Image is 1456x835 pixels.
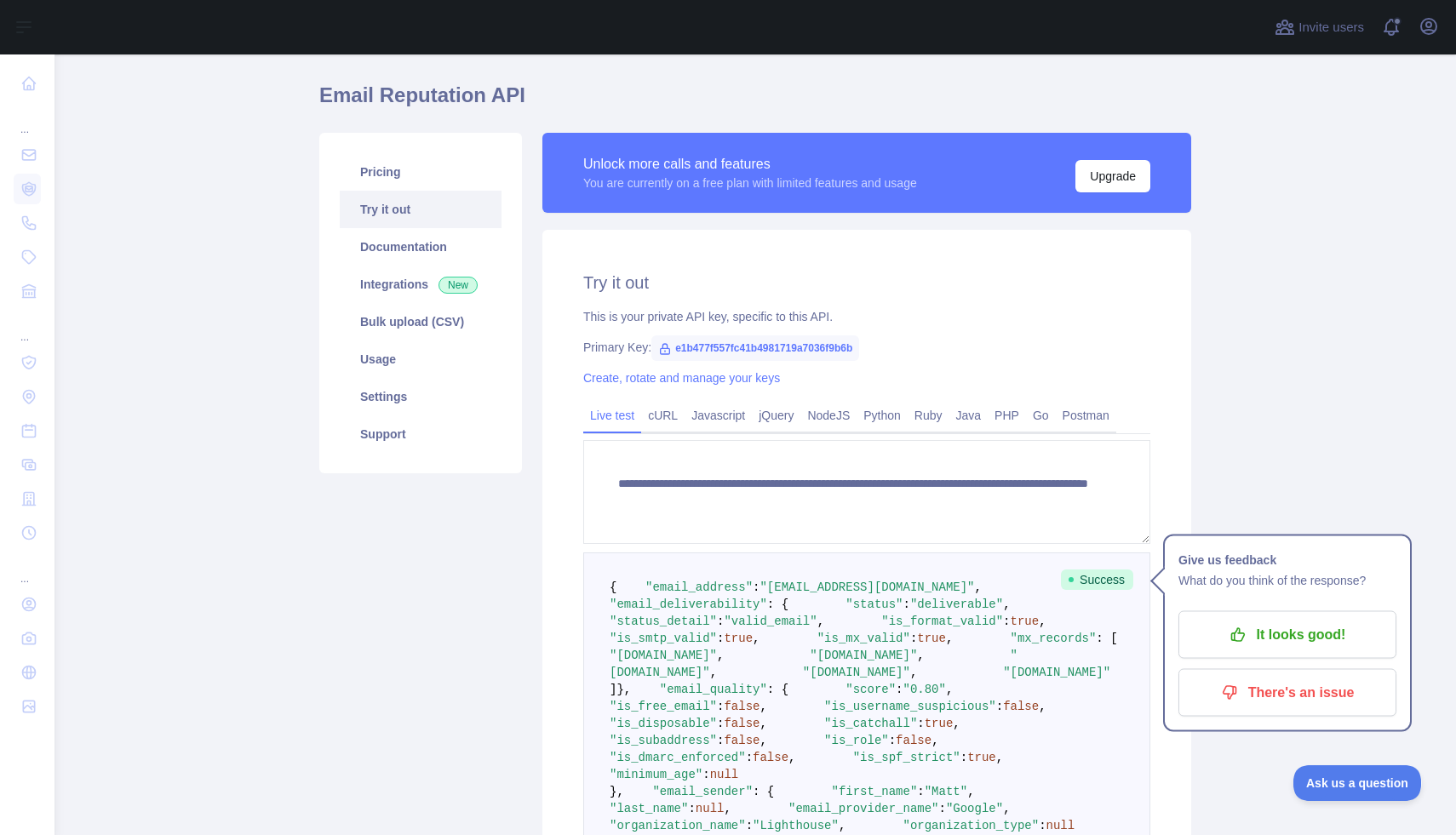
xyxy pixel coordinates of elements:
a: cURL [641,402,685,429]
span: "Lighthouse" [753,819,839,832]
span: , [760,717,766,730]
span: true [1011,615,1040,628]
div: Unlock more calls and features [583,154,917,174]
span: "Google" [946,802,1003,815]
span: , [946,683,953,696]
a: Create, rotate and manage your keys [583,371,780,385]
a: Support [340,415,502,453]
p: What do you think of the response? [1178,570,1396,591]
a: jQuery [752,402,800,429]
span: Success [1061,569,1133,590]
div: You are currently on a free plan with limited features and usage [583,174,917,192]
span: , [946,632,953,645]
h1: Email Reputation API [319,82,1191,123]
a: Usage [340,340,502,378]
span: : [996,700,1003,713]
span: , [839,819,846,832]
span: "last_name" [610,802,688,815]
span: , [717,649,724,662]
span: "first_name" [831,785,917,798]
span: , [1039,615,1046,628]
span: : [917,717,924,730]
span: : [1003,615,1010,628]
span: : [939,802,946,815]
h2: Try it out [583,271,1150,295]
span: , [724,802,731,815]
a: Postman [1056,402,1116,429]
span: "organization_name" [610,819,746,832]
a: Live test [583,402,641,429]
span: : [1039,819,1046,832]
span: "status_detail" [610,615,717,628]
span: e1b477f557fc41b4981719a7036f9b6b [651,335,859,361]
span: "[DOMAIN_NAME]" [1003,666,1110,679]
span: false [724,700,760,713]
span: null [1046,819,1075,832]
span: null [710,768,739,781]
span: { [610,580,616,594]
span: "deliverable" [910,598,1003,611]
span: "is_subaddress" [610,734,717,747]
span: , [996,751,1003,764]
span: "[EMAIL_ADDRESS][DOMAIN_NAME]" [760,580,974,594]
span: "[DOMAIN_NAME]" [610,649,717,662]
span: : [717,717,724,730]
a: Integrations New [340,266,502,303]
span: : [717,700,724,713]
a: NodeJS [800,402,857,429]
iframe: Toggle Customer Support [1293,765,1422,801]
span: : { [767,683,788,696]
span: : [910,632,917,645]
a: Python [857,402,908,429]
span: : [746,751,753,764]
span: "is_role" [824,734,889,747]
div: This is your private API key, specific to this API. [583,308,1150,325]
span: "mx_records" [1011,632,1097,645]
span: , [1003,598,1010,611]
a: Ruby [908,402,949,429]
span: , [910,666,917,679]
span: }, [610,785,624,798]
div: ... [14,102,41,136]
span: true [967,751,996,764]
span: : [960,751,967,764]
span: "organization_type" [903,819,1040,832]
span: : [ [1096,632,1117,645]
span: true [917,632,946,645]
span: , [817,615,824,628]
span: "email_provider_name" [788,802,938,815]
span: ] [610,683,616,696]
span: : [917,785,924,798]
a: Settings [340,378,502,415]
a: Go [1026,402,1056,429]
span: , [917,649,924,662]
span: "is_smtp_valid" [610,632,717,645]
span: "email_quality" [660,683,767,696]
span: , [975,580,982,594]
span: Invite users [1298,18,1364,37]
span: : [717,632,724,645]
span: false [1003,700,1039,713]
span: , [1003,802,1010,815]
a: Bulk upload (CSV) [340,303,502,340]
span: , [760,700,766,713]
span: false [753,751,788,764]
span: "[DOMAIN_NAME]" [810,649,917,662]
span: false [724,717,760,730]
span: "is_disposable" [610,717,717,730]
button: Invite users [1271,14,1367,41]
span: }, [616,683,631,696]
span: "is_free_email" [610,700,717,713]
span: true [925,717,954,730]
span: null [696,802,725,815]
span: : { [753,785,774,798]
span: : [717,734,724,747]
div: ... [14,552,41,586]
span: "valid_email" [724,615,817,628]
span: , [931,734,938,747]
span: "is_format_valid" [881,615,1003,628]
span: "score" [846,683,896,696]
span: "email_address" [645,580,753,594]
span: : [702,768,709,781]
span: , [753,632,760,645]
